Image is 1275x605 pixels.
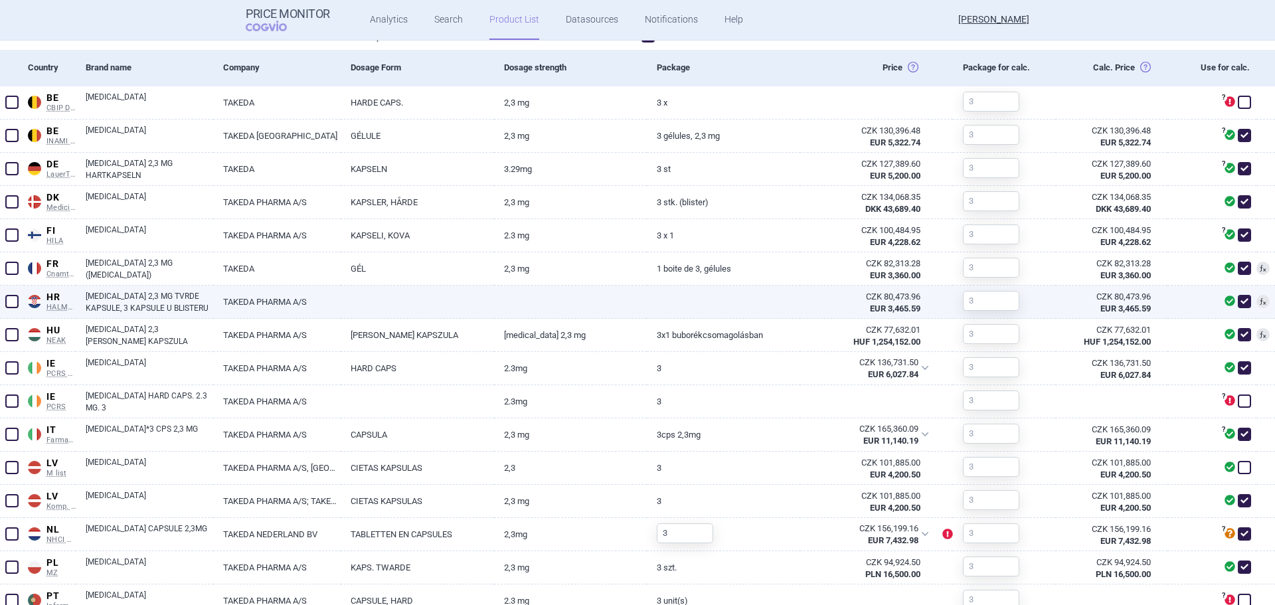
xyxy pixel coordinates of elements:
span: NEAK [46,336,76,345]
span: INAMI RPS [46,137,76,146]
div: CZK 82,313.28 [1065,258,1151,270]
a: [MEDICAL_DATA] [86,191,213,215]
span: NHCI Medicijnkosten [46,535,76,545]
span: Komp. AB list [46,502,76,511]
span: MZ [46,568,76,578]
img: Latvia [28,494,41,507]
input: 3 [963,523,1019,543]
img: Hungary [28,328,41,341]
a: Price MonitorCOGVIO [246,7,330,33]
abbr: SP-CAU-010 Francie [810,258,920,282]
div: CZK 156,199.16 [809,523,918,535]
div: Dosage Form [341,50,493,86]
span: PCRS [46,402,76,412]
a: DEDELauerTaxe CGM [24,156,76,179]
div: CZK 130,396.48 [1065,125,1151,137]
span: ? [1219,392,1227,400]
div: CZK 127,389.60 [810,158,920,170]
a: CIETAS KAPSULAS [341,452,493,484]
a: [MEDICAL_DATA] [86,357,213,381]
img: Finland [28,228,41,242]
span: Cnamts CIP [46,270,76,279]
a: 3 x [647,86,800,119]
a: NLNLNHCI Medicijnkosten [24,521,76,545]
div: Calc. Price [1055,50,1167,86]
div: CZK 165,360.09EUR 11,140.19 [800,418,937,452]
img: Poland [28,561,41,574]
span: FI [46,225,76,237]
abbr: SP-CAU-010 Lotyšsko [810,490,920,514]
a: 3x1 buborékcsomagolásban [647,319,800,351]
div: CZK 100,484.95 [810,224,920,236]
span: Farmadati [46,436,76,445]
a: IEIEPCRS Hitech [24,355,76,379]
a: KAPSLER, HÅRDE [341,186,493,218]
abbr: SP-CAU-010 Chorvatsko [810,291,920,315]
img: Italy [28,428,41,441]
div: CZK 77,632.01 [1065,324,1151,336]
span: DE [46,159,76,171]
a: 1 BOITE DE 3, GÉLULES [647,252,800,285]
a: 2,3 mg [494,120,647,152]
strong: EUR 4,200.50 [870,503,920,513]
a: TAKEDA PHARMA A/S [213,352,341,385]
a: [MEDICAL_DATA] [86,91,213,115]
a: [MEDICAL_DATA] [86,224,213,248]
a: FRFRCnamts CIP [24,256,76,279]
input: 3 [963,258,1019,278]
span: PCRS Hitech [46,369,76,379]
a: KAPSELI, KOVA [341,219,493,252]
strong: EUR 4,200.50 [1100,470,1151,479]
a: CZK 80,473.96EUR 3,465.59 [1055,286,1167,320]
abbr: Ex-Factory ze zdroje [810,557,920,580]
a: TAKEDA PHARMA A/S [213,385,341,418]
a: 3 x 1 [647,219,800,252]
strong: HUF 1,254,152.00 [1084,337,1151,347]
a: 2.3MG [494,352,647,385]
strong: EUR 5,322.74 [1100,137,1151,147]
a: TAKEDA PHARMA A/S, [GEOGRAPHIC_DATA] [213,452,341,484]
strong: EUR 3,360.00 [870,270,920,280]
a: CZK 101,885.00EUR 4,200.50 [1055,485,1167,519]
div: Country [24,50,76,86]
a: GÉL [341,252,493,285]
input: 3 [963,291,1019,311]
a: LVLVM list [24,455,76,478]
div: CZK 136,731.50 [1065,357,1151,369]
span: COGVIO [246,21,305,31]
a: GÉLULE [341,120,493,152]
img: Denmark [28,195,41,209]
img: Belgium [28,96,41,109]
div: CZK 136,731.50 [809,357,918,369]
span: HU [46,325,76,337]
strong: EUR 3,465.59 [870,303,920,313]
a: TAKEDA PHARMA A/S [213,286,341,318]
a: [MEDICAL_DATA] CAPSULE 2,3MG [86,523,213,547]
abbr: SP-CAU-010 Nizozemsko hrazené LP [809,523,918,547]
span: HILA [46,236,76,246]
a: [MEDICAL_DATA] 2,3 mg [494,319,647,351]
abbr: SP-CAU-010 Itálie hrazené LP [809,423,918,447]
a: 3 gélules, 2,3 mg [647,120,800,152]
a: TAKEDA [213,153,341,185]
a: [MEDICAL_DATA] [86,124,213,148]
a: KAPS. TWARDE [341,551,493,584]
a: CIETAS KAPSULAS [341,485,493,517]
img: France [28,262,41,275]
a: IEIEPCRS [24,389,76,412]
a: CZK 165,360.09EUR 11,140.19 [1055,418,1167,453]
a: [MEDICAL_DATA] 2,3 MG HARTKAPSELN [86,157,213,181]
span: BE [46,92,76,104]
a: 2.3MG [494,385,647,418]
a: 3 [647,452,800,484]
a: HRHRHALMED PCL SUMMARY [24,289,76,312]
input: 3 [963,191,1019,211]
a: TAKEDA [213,86,341,119]
div: Brand name [76,50,213,86]
a: TAKEDA NEDERLAND BV [213,518,341,551]
input: 3 [963,158,1019,178]
div: Package for calc. [953,50,1055,86]
img: Netherlands [28,527,41,541]
a: 3 [647,485,800,517]
a: HARD CAPS [341,352,493,385]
